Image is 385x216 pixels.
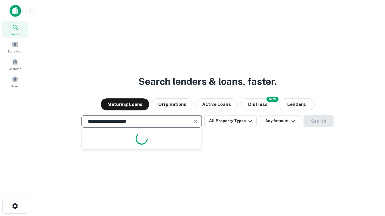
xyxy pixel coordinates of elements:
span: Search [10,31,20,36]
button: Maturing Loans [101,98,149,110]
button: Originations [152,98,193,110]
button: Clear [191,117,200,125]
a: Borrowers [2,39,28,55]
a: Contacts [2,56,28,72]
button: Active Loans [196,98,238,110]
iframe: Chat Widget [355,149,385,178]
a: Saved [2,73,28,90]
span: Borrowers [8,49,22,54]
img: capitalize-icon.png [10,5,21,17]
a: Search [2,21,28,37]
button: Any Amount [259,115,301,127]
h3: Search lenders & loans, faster. [138,74,277,89]
div: NEW [266,97,279,102]
button: All Property Types [204,115,257,127]
span: Contacts [9,66,21,71]
button: Lenders [279,98,315,110]
span: Saved [11,84,20,88]
button: Search distressed loans with lien and other non-mortgage details. [240,98,276,110]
